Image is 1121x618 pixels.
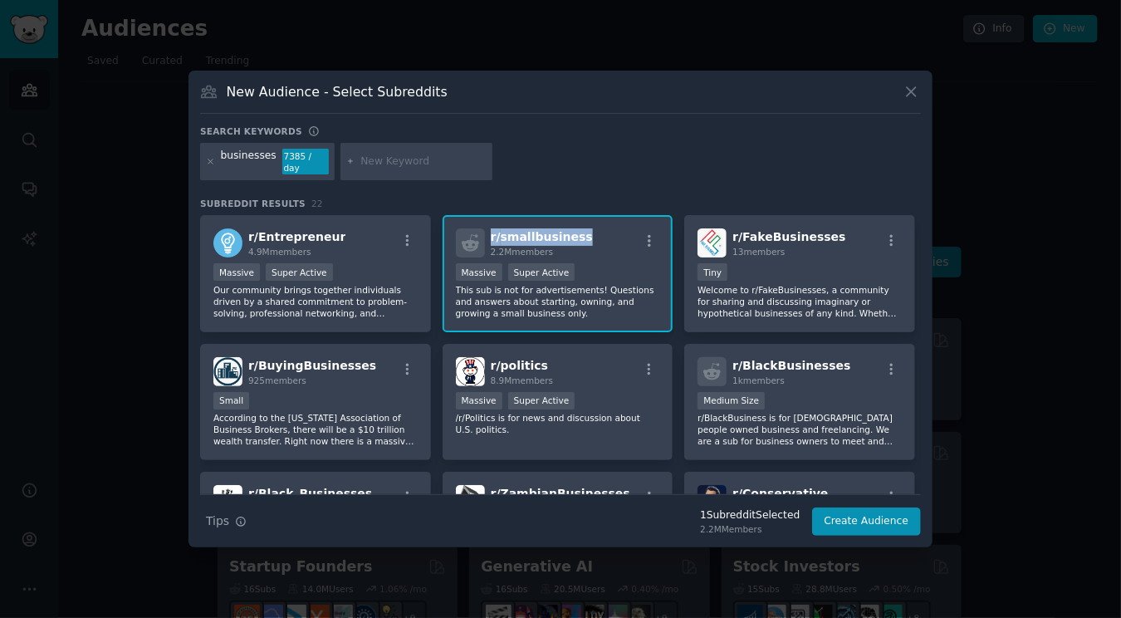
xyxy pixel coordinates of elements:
[200,507,252,536] button: Tips
[812,508,922,536] button: Create Audience
[213,228,242,257] img: Entrepreneur
[698,284,902,319] p: Welcome to r/FakeBusinesses, a community for sharing and discussing imaginary or hypothetical bus...
[456,485,485,514] img: ZambianBusinesses
[456,392,502,410] div: Massive
[248,487,372,500] span: r/ Black_Businesses
[700,523,800,535] div: 2.2M Members
[491,375,554,385] span: 8.9M members
[248,359,376,372] span: r/ BuyingBusinesses
[360,154,487,169] input: New Keyword
[732,247,785,257] span: 13 members
[213,284,418,319] p: Our community brings together individuals driven by a shared commitment to problem-solving, profe...
[227,83,448,101] h3: New Audience - Select Subreddits
[206,513,229,530] span: Tips
[732,230,845,243] span: r/ FakeBusinesses
[221,149,277,175] div: businesses
[213,412,418,447] p: According to the [US_STATE] Association of Business Brokers, there will be a $10 trillion wealth ...
[213,485,242,514] img: Black_Businesses
[491,359,548,372] span: r/ politics
[456,263,502,281] div: Massive
[311,199,323,208] span: 22
[213,263,260,281] div: Massive
[248,230,345,243] span: r/ Entrepreneur
[200,125,302,137] h3: Search keywords
[266,263,333,281] div: Super Active
[248,375,306,385] span: 925 members
[491,247,554,257] span: 2.2M members
[248,247,311,257] span: 4.9M members
[456,412,660,435] p: /r/Politics is for news and discussion about U.S. politics.
[698,392,765,410] div: Medium Size
[491,230,593,243] span: r/ smallbusiness
[700,508,800,523] div: 1 Subreddit Selected
[200,198,306,209] span: Subreddit Results
[282,149,329,175] div: 7385 / day
[213,392,249,410] div: Small
[213,357,242,386] img: BuyingBusinesses
[698,412,902,447] p: r/BlackBusiness is for [DEMOGRAPHIC_DATA] people owned business and freelancing. We are a sub for...
[732,375,785,385] span: 1k members
[456,357,485,386] img: politics
[491,487,630,500] span: r/ ZambianBusinesses
[508,263,575,281] div: Super Active
[456,284,660,319] p: This sub is not for advertisements! Questions and answers about starting, owning, and growing a s...
[698,228,727,257] img: FakeBusinesses
[698,485,727,514] img: Conservative
[732,359,850,372] span: r/ BlackBusinesses
[732,487,828,500] span: r/ Conservative
[508,392,575,410] div: Super Active
[698,263,727,281] div: Tiny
